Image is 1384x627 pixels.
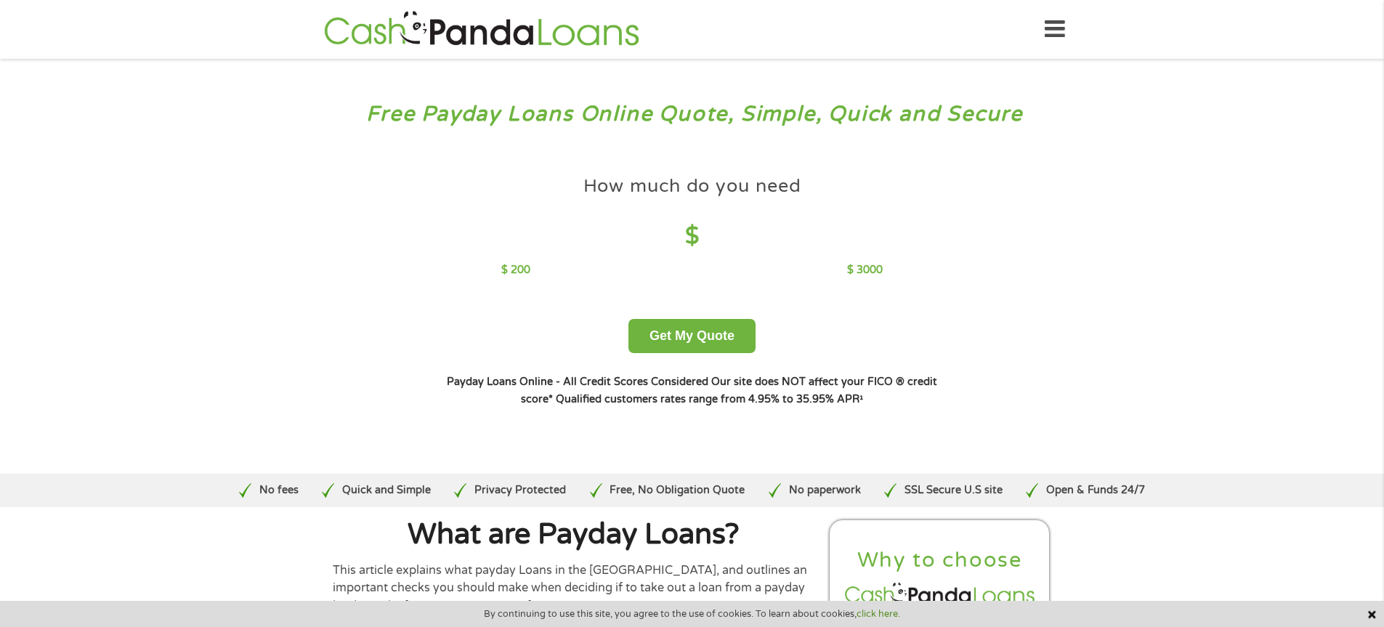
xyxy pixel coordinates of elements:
[259,482,299,498] p: No fees
[521,376,937,405] strong: Our site does NOT affect your FICO ® credit score*
[447,376,708,388] strong: Payday Loans Online - All Credit Scores Considered
[474,482,566,498] p: Privacy Protected
[628,319,756,353] button: Get My Quote
[501,262,530,278] p: $ 200
[501,222,883,251] h4: $
[583,174,801,198] h4: How much do you need
[333,520,815,549] h1: What are Payday Loans?
[333,562,815,615] p: This article explains what payday Loans in the [GEOGRAPHIC_DATA], and outlines an important check...
[42,101,1343,128] h3: Free Payday Loans Online Quote, Simple, Quick and Secure
[789,482,861,498] p: No paperwork
[342,482,431,498] p: Quick and Simple
[842,547,1038,574] h2: Why to choose
[1046,482,1145,498] p: Open & Funds 24/7
[484,609,900,619] span: By continuing to use this site, you agree to the use of cookies. To learn about cookies,
[320,9,644,50] img: GetLoanNow Logo
[857,608,900,620] a: click here.
[556,393,863,405] strong: Qualified customers rates range from 4.95% to 35.95% APR¹
[905,482,1003,498] p: SSL Secure U.S site
[847,262,883,278] p: $ 3000
[610,482,745,498] p: Free, No Obligation Quote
